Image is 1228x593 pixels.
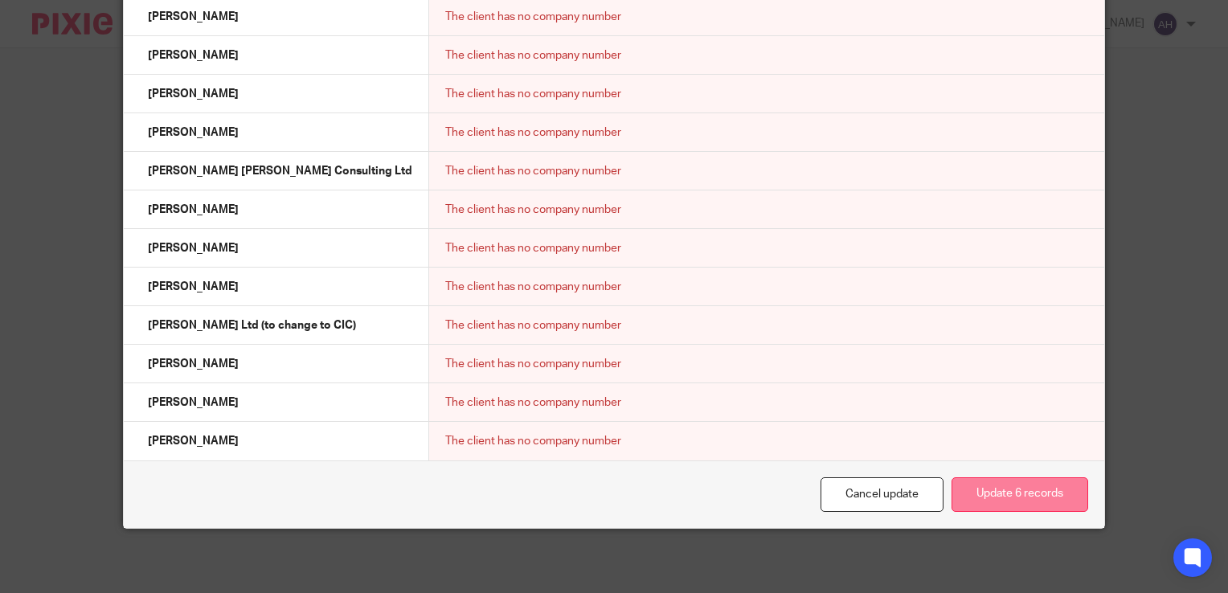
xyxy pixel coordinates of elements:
[124,306,429,345] td: [PERSON_NAME] Ltd (to change to CIC)
[124,75,429,113] td: [PERSON_NAME]
[124,190,429,229] td: [PERSON_NAME]
[124,36,429,75] td: [PERSON_NAME]
[124,422,429,460] td: [PERSON_NAME]
[124,113,429,152] td: [PERSON_NAME]
[124,229,429,268] td: [PERSON_NAME]
[124,268,429,306] td: [PERSON_NAME]
[821,477,944,512] a: Cancel update
[124,383,429,422] td: [PERSON_NAME]
[124,345,429,383] td: [PERSON_NAME]
[952,477,1088,512] button: Update 6 records
[124,152,429,190] td: [PERSON_NAME] [PERSON_NAME] Consulting Ltd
